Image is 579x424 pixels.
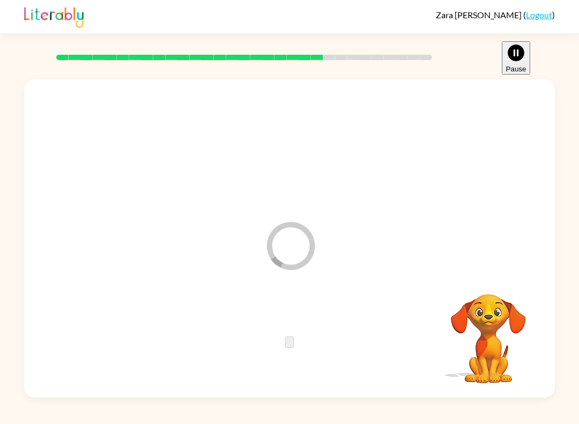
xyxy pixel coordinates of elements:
video: Your browser must support playing .mp4 files to use Literably. Please try using another browser. [435,277,542,385]
div: ( ) [436,10,555,20]
img: Literably [24,4,84,28]
span: Zara [PERSON_NAME] [436,10,523,20]
button: Pause [502,41,531,75]
a: Logout [526,10,552,20]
